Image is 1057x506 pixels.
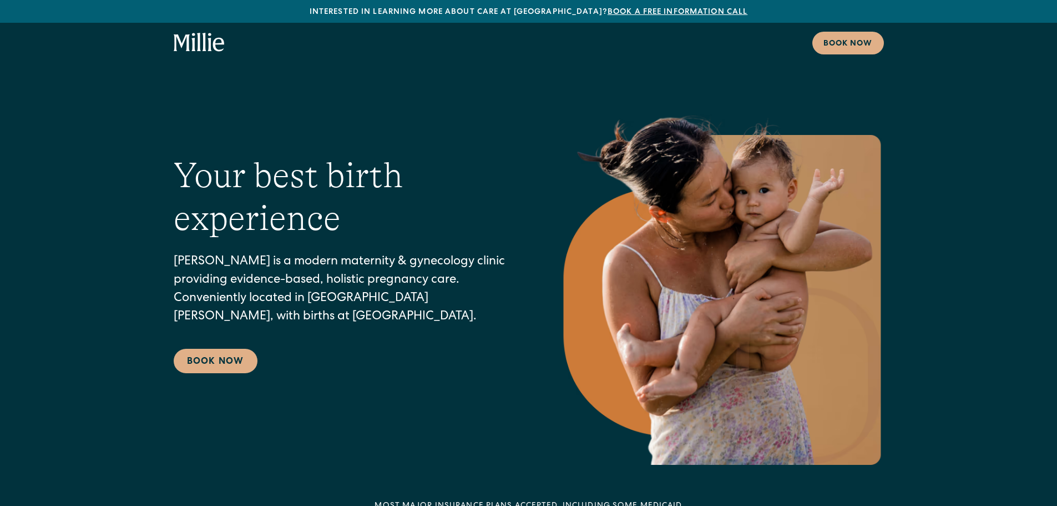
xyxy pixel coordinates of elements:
[823,38,873,50] div: Book now
[174,349,257,373] a: Book Now
[174,33,225,53] a: home
[174,253,515,327] p: [PERSON_NAME] is a modern maternity & gynecology clinic providing evidence-based, holistic pregna...
[812,32,884,54] a: Book now
[174,154,515,240] h1: Your best birth experience
[608,8,747,16] a: Book a free information call
[560,98,884,465] img: Mother holding and kissing her baby on the cheek.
